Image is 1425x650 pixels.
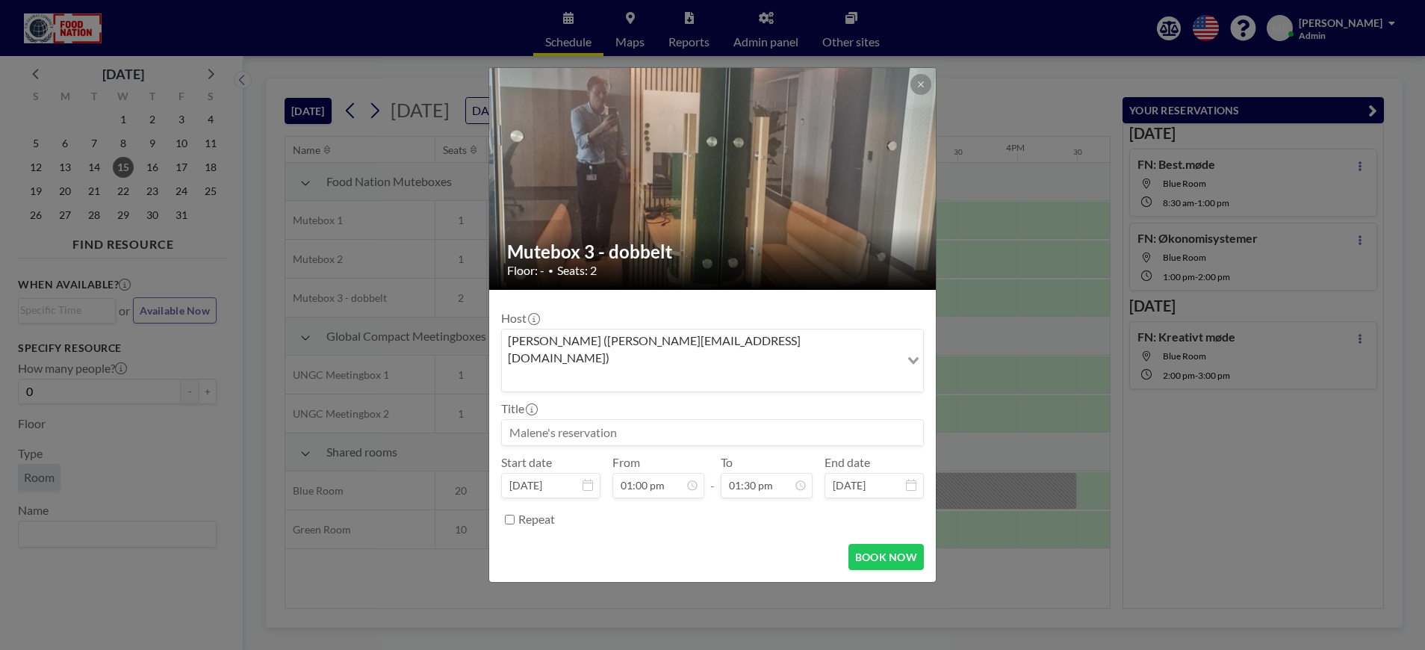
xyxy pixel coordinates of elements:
[721,455,733,470] label: To
[505,332,897,366] span: [PERSON_NAME] ([PERSON_NAME][EMAIL_ADDRESS][DOMAIN_NAME])
[548,265,553,276] span: •
[503,369,898,389] input: Search for option
[501,311,538,326] label: Host
[502,420,923,445] input: Malene's reservation
[825,455,870,470] label: End date
[710,460,715,493] span: -
[518,512,555,527] label: Repeat
[501,401,536,416] label: Title
[612,455,640,470] label: From
[507,241,919,263] h2: Mutebox 3 - dobbelt
[501,455,552,470] label: Start date
[507,263,544,278] span: Floor: -
[848,544,924,570] button: BOOK NOW
[557,263,597,278] span: Seats: 2
[502,329,923,391] div: Search for option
